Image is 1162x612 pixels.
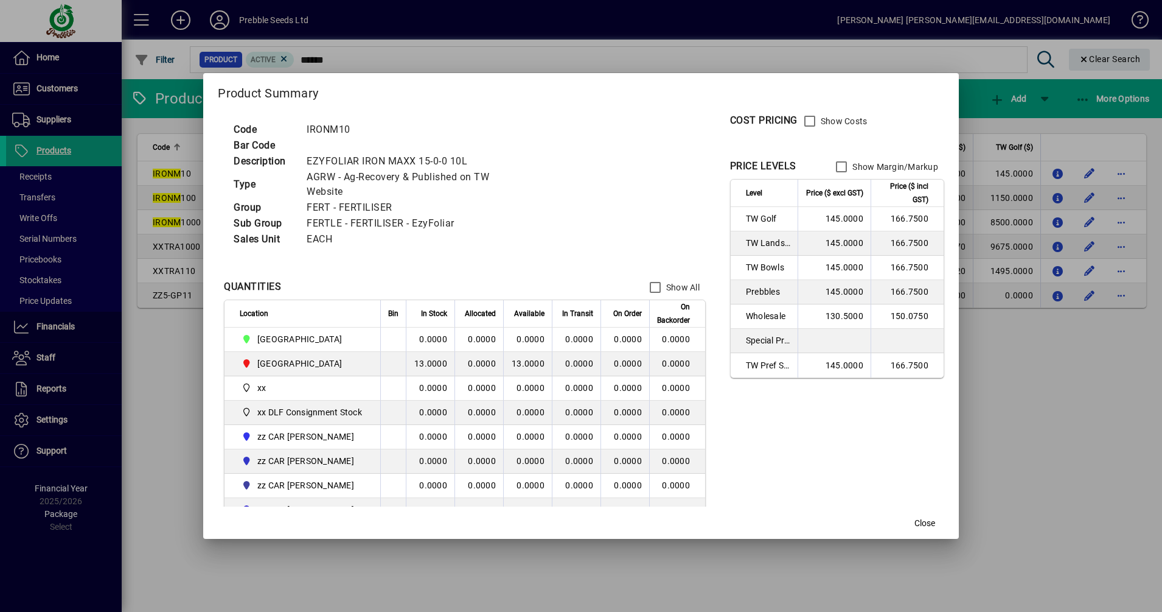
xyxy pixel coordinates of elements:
td: 0.0000 [406,498,454,522]
td: 0.0000 [454,449,503,474]
span: 0.0000 [565,359,593,368]
span: [GEOGRAPHIC_DATA] [257,357,342,370]
span: Wholesale [746,310,790,322]
span: zz CAR [PERSON_NAME] [257,431,354,443]
td: 0.0000 [649,352,705,376]
span: PALMERSTON NORTH [240,356,367,371]
span: xx DLF Consignment Stock [240,405,367,420]
td: 166.7500 [871,231,944,256]
span: 0.0000 [565,456,593,466]
span: 0.0000 [614,383,642,393]
td: FERTLE - FERTILISER - EzyFoliar [301,216,522,231]
span: zz CAR [PERSON_NAME] [257,479,354,491]
td: 0.0000 [649,498,705,522]
td: 0.0000 [406,474,454,498]
span: zz CAR [PERSON_NAME] [257,455,354,467]
td: Code [228,122,301,138]
td: 0.0000 [454,425,503,449]
span: 0.0000 [565,505,593,515]
td: 0.0000 [406,328,454,352]
td: 0.0000 [649,401,705,425]
span: 0.0000 [614,359,642,368]
td: 0.0000 [406,401,454,425]
span: TW Landscaper [746,237,790,249]
span: 0.0000 [565,432,593,441]
td: 145.0000 [798,231,871,256]
td: 166.7500 [871,280,944,304]
td: AGRW - Ag-Recovery & Published on TW Website [301,169,522,200]
span: CHRISTCHURCH [240,332,367,346]
span: xx [240,381,367,395]
span: 0.0000 [614,334,642,344]
td: 0.0000 [406,449,454,474]
td: EACH [301,231,522,247]
td: 0.0000 [649,425,705,449]
td: 166.7500 [871,207,944,231]
label: Show All [664,281,700,294]
td: 0.0000 [406,376,454,401]
span: TW Golf [746,213,790,225]
div: PRICE LEVELS [730,159,796,174]
td: Type [228,169,301,200]
span: 0.0000 [565,480,593,490]
td: 0.0000 [649,449,705,474]
span: Price ($ incl GST) [878,180,928,206]
td: 0.0000 [503,376,552,401]
td: 0.0000 [503,449,552,474]
td: 0.0000 [503,425,552,449]
span: TW Pref Sup [746,359,790,371]
label: Show Margin/Markup [850,161,938,173]
td: 150.0750 [871,304,944,329]
span: Available [514,307,544,320]
span: TW Bowls [746,261,790,273]
td: EZYFOLIAR IRON MAXX 15-0-0 10L [301,153,522,169]
td: Group [228,200,301,216]
div: QUANTITIES [224,280,281,294]
td: 130.5000 [798,304,871,329]
span: 0.0000 [565,334,593,344]
td: 0.0000 [649,474,705,498]
td: 0.0000 [649,376,705,401]
span: Close [914,517,935,530]
td: 166.7500 [871,256,944,280]
td: 0.0000 [503,401,552,425]
span: zz CAR CRAIG G [240,478,367,493]
td: Description [228,153,301,169]
td: 0.0000 [454,474,503,498]
td: Bar Code [228,138,301,153]
span: Location [240,307,268,320]
td: 145.0000 [798,256,871,280]
span: xx [257,382,266,394]
h2: Product Summary [203,73,959,108]
span: 0.0000 [565,383,593,393]
td: 0.0000 [503,328,552,352]
td: 145.0000 [798,280,871,304]
span: zz CAR [PERSON_NAME] [257,504,354,516]
td: IRONM10 [301,122,522,138]
span: Price ($ excl GST) [806,186,863,200]
span: 0.0000 [614,480,642,490]
span: On Backorder [657,300,690,327]
td: 0.0000 [406,425,454,449]
span: Allocated [465,307,496,320]
span: 0.0000 [565,407,593,417]
td: 0.0000 [454,376,503,401]
span: 0.0000 [614,407,642,417]
span: Special Price [746,334,790,346]
span: Prebbles [746,286,790,298]
button: Close [905,512,944,534]
span: zz CAR CARL [240,429,367,444]
div: COST PRICING [730,113,798,128]
span: 0.0000 [614,456,642,466]
span: [GEOGRAPHIC_DATA] [257,333,342,345]
td: 145.0000 [798,353,871,378]
td: 0.0000 [454,328,503,352]
td: FERT - FERTILISER [301,200,522,216]
td: 0.0000 [454,401,503,425]
td: 0.0000 [503,498,552,522]
td: 166.7500 [871,353,944,378]
td: 0.0000 [454,498,503,522]
td: 0.0000 [503,474,552,498]
span: In Stock [421,307,447,320]
td: 0.0000 [649,328,705,352]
